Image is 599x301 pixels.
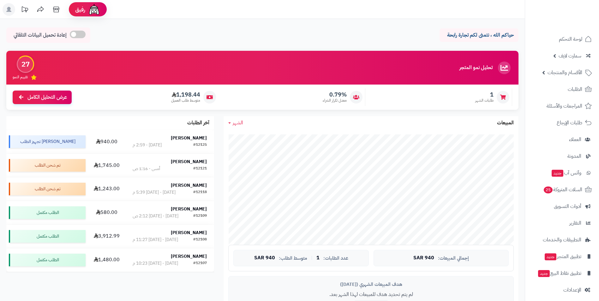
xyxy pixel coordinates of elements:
span: الإعدادات [563,286,581,294]
td: 1,480.00 [88,248,125,272]
span: معدل تكرار الشراء [323,98,347,103]
a: تطبيق المتجرجديد [529,249,595,264]
span: لوحة التحكم [559,35,582,44]
span: إجمالي المبيعات: [438,256,469,261]
span: 940 SAR [254,255,275,261]
span: الطلبات [568,85,582,94]
span: جديد [552,170,563,177]
div: #12109 [193,213,207,219]
a: تحديثات المنصة [17,3,33,17]
span: السلات المتروكة [543,185,582,194]
span: طلبات الشهر [475,98,494,103]
span: أدوات التسويق [554,202,581,211]
a: أدوات التسويق [529,199,595,214]
span: عدد الطلبات: [323,256,348,261]
div: تم شحن الطلب [9,159,86,172]
span: رفيق [75,6,85,13]
p: حياكم الله ، نتمنى لكم تجارة رابحة [444,32,514,39]
span: تطبيق المتجر [544,252,581,261]
span: الشهر [233,119,243,127]
strong: [PERSON_NAME] [171,158,207,165]
div: #12125 [193,142,207,148]
div: هدف المبيعات الشهري ([DATE]) [233,281,509,288]
td: 3,912.99 [88,225,125,248]
h3: تحليل نمو المتجر [459,65,493,71]
div: [DATE] - [DATE] 2:12 ص [133,213,178,219]
span: وآتس آب [551,168,581,177]
span: جديد [538,270,550,277]
td: 580.00 [88,201,125,224]
strong: [PERSON_NAME] [171,253,207,260]
span: 0.79% [323,91,347,98]
a: الإعدادات [529,282,595,298]
span: التقارير [569,219,581,227]
div: #12118 [193,189,207,196]
a: طلبات الإرجاع [529,115,595,130]
span: 1,198.44 [171,91,200,98]
span: متوسط طلب العميل [171,98,200,103]
a: التقارير [529,215,595,231]
div: #12107 [193,260,207,267]
div: أمس - 1:16 ص [133,166,160,172]
p: لم يتم تحديد هدف للمبيعات لهذا الشهر بعد. [233,291,509,298]
div: [DATE] - [DATE] 10:23 م [133,260,178,267]
span: تقييم النمو [13,74,28,80]
a: الطلبات [529,82,595,97]
a: السلات المتروكة25 [529,182,595,197]
strong: [PERSON_NAME] [171,182,207,189]
a: المراجعات والأسئلة [529,98,595,114]
span: عرض التحليل الكامل [27,94,67,101]
span: 940 SAR [413,255,434,261]
span: العملاء [569,135,581,144]
img: logo-2.png [556,15,593,28]
span: التطبيقات والخدمات [543,235,581,244]
a: العملاء [529,132,595,147]
span: طلبات الإرجاع [557,118,582,127]
a: التطبيقات والخدمات [529,232,595,247]
span: إعادة تحميل البيانات التلقائي [14,32,67,39]
strong: [PERSON_NAME] [171,229,207,236]
span: سمارت لايف [559,51,581,60]
span: المدونة [567,152,581,161]
td: 1,745.00 [88,154,125,177]
a: وآتس آبجديد [529,165,595,180]
span: 1 [316,255,320,261]
a: لوحة التحكم [529,32,595,47]
td: 940.00 [88,130,125,153]
img: ai-face.png [88,3,100,16]
strong: [PERSON_NAME] [171,135,207,141]
div: الطلب مكتمل [9,230,86,243]
span: جديد [545,253,556,260]
div: #12121 [193,166,207,172]
div: [DATE] - [DATE] 11:27 م [133,237,178,243]
h3: المبيعات [497,120,514,126]
strong: [PERSON_NAME] [171,206,207,212]
h3: آخر الطلبات [187,120,209,126]
a: الشهر [228,119,243,127]
div: الطلب مكتمل [9,254,86,266]
span: | [311,256,313,260]
div: [PERSON_NAME] تجهيز الطلب [9,135,86,148]
span: متوسط الطلب: [279,256,307,261]
td: 1,243.00 [88,177,125,201]
a: تطبيق نقاط البيعجديد [529,266,595,281]
div: تم شحن الطلب [9,183,86,195]
a: عرض التحليل الكامل [13,91,72,104]
div: الطلب مكتمل [9,206,86,219]
div: [DATE] - 2:59 م [133,142,162,148]
span: 25 [544,186,553,194]
span: 1 [475,91,494,98]
span: الأقسام والمنتجات [548,68,582,77]
div: #12108 [193,237,207,243]
div: [DATE] - [DATE] 5:39 م [133,189,176,196]
a: المدونة [529,149,595,164]
span: المراجعات والأسئلة [547,102,582,110]
span: تطبيق نقاط البيع [537,269,581,278]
